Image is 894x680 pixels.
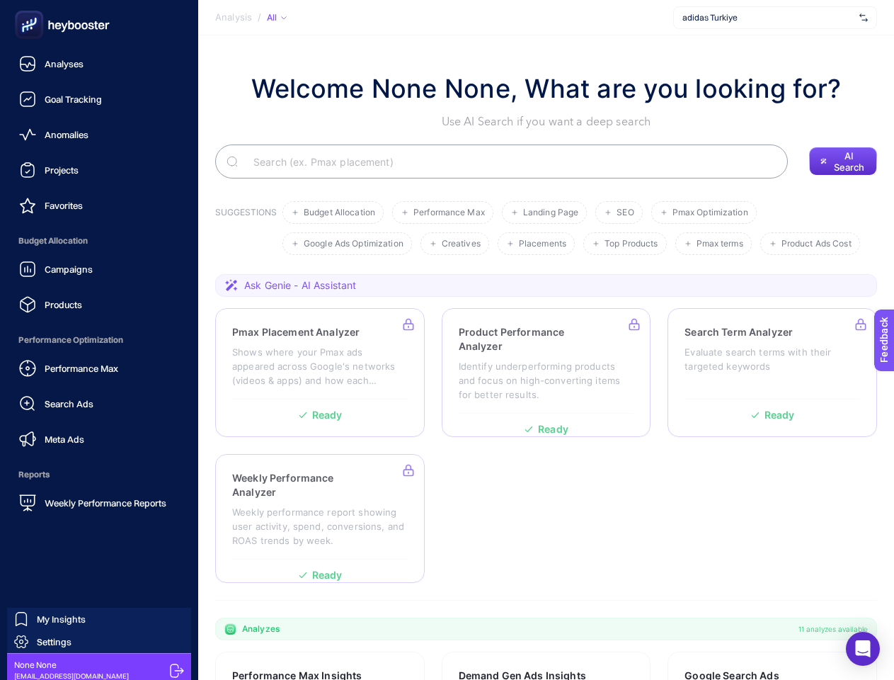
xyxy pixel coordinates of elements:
img: svg%3e [859,11,868,25]
span: Analyzes [242,623,280,635]
a: Products [11,290,187,319]
span: Settings [37,636,71,647]
span: Campaigns [45,263,93,275]
span: Performance Max [45,363,118,374]
a: Projects [11,156,187,184]
a: Favorites [11,191,187,220]
a: Goal Tracking [11,85,187,113]
a: Weekly Performance AnalyzerWeekly performance report showing user activity, spend, conversions, a... [215,454,425,583]
h3: SUGGESTIONS [215,207,277,255]
span: Pmax terms [697,239,743,249]
span: Analysis [215,12,252,23]
a: Search Ads [11,390,187,418]
span: Goal Tracking [45,93,102,105]
button: AI Search [809,147,877,176]
span: Projects [45,164,79,176]
a: Anomalies [11,120,187,149]
span: Pmax Optimization [672,208,748,218]
a: Weekly Performance Reports [11,489,187,517]
span: My Insights [37,613,86,625]
span: Product Ads Cost [781,239,852,249]
span: Budget Allocation [11,227,187,255]
span: Placements [519,239,566,249]
span: Reports [11,460,187,489]
span: Google Ads Optimization [304,239,403,249]
a: Campaigns [11,255,187,283]
span: AI Search [832,150,866,173]
span: None None [14,659,129,671]
div: All [267,12,287,23]
div: Open Intercom Messenger [846,632,880,666]
span: Favorites [45,200,83,211]
a: Settings [7,630,191,653]
span: Search Ads [45,398,93,409]
input: Search [242,142,776,181]
span: Analyses [45,58,84,69]
span: Anomalies [45,129,88,140]
a: Meta Ads [11,425,187,453]
a: Search Term AnalyzerEvaluate search terms with their targeted keywordsReady [667,308,877,437]
h1: Welcome None None, What are you looking for? [251,69,842,108]
span: Products [45,299,82,310]
span: Meta Ads [45,433,84,445]
span: SEO [617,208,634,218]
a: Pmax Placement AnalyzerShows where your Pmax ads appeared across Google's networks (videos & apps... [215,308,425,437]
span: Budget Allocation [304,208,375,218]
p: Use AI Search if you want a deep search [251,113,842,130]
span: adidas Turkiye [682,12,854,23]
span: 11 analyzes available [798,623,868,635]
span: Creatives [442,239,481,249]
a: Performance Max [11,354,187,382]
a: Analyses [11,50,187,78]
span: Feedback [8,4,54,16]
a: My Insights [7,608,191,630]
span: Ask Genie - AI Assistant [244,278,356,293]
span: / [258,11,261,23]
span: Top Products [604,239,658,249]
span: Landing Page [523,208,578,218]
a: Product Performance AnalyzerIdentify underperforming products and focus on high-converting items ... [442,308,651,437]
span: Weekly Performance Reports [45,497,166,509]
span: Performance Optimization [11,326,187,354]
span: Performance Max [413,208,485,218]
